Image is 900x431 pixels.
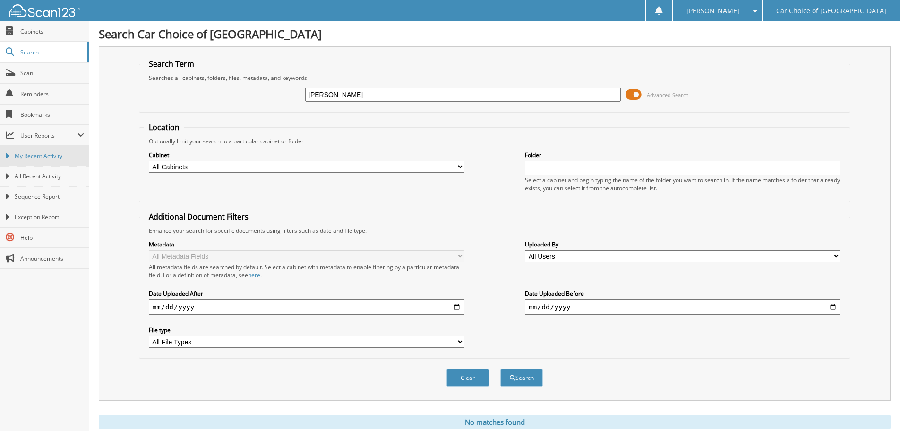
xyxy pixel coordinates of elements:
div: No matches found [99,415,891,429]
input: start [149,299,464,315]
div: Enhance your search for specific documents using filters such as date and file type. [144,227,845,235]
label: Metadata [149,240,464,248]
span: Announcements [20,255,84,263]
div: Searches all cabinets, folders, files, metadata, and keywords [144,74,845,82]
button: Clear [446,369,489,387]
span: Bookmarks [20,111,84,119]
span: Sequence Report [15,193,84,201]
label: Folder [525,151,840,159]
span: All Recent Activity [15,172,84,181]
span: User Reports [20,132,77,140]
span: Advanced Search [647,91,689,98]
label: File type [149,326,464,334]
span: Reminders [20,90,84,98]
div: Select a cabinet and begin typing the name of the folder you want to search in. If the name match... [525,176,840,192]
iframe: Chat Widget [853,386,900,431]
legend: Location [144,122,184,132]
a: here [248,271,260,279]
button: Search [500,369,543,387]
h1: Search Car Choice of [GEOGRAPHIC_DATA] [99,26,891,42]
span: Cabinets [20,27,84,35]
span: Car Choice of [GEOGRAPHIC_DATA] [776,8,886,14]
div: All metadata fields are searched by default. Select a cabinet with metadata to enable filtering b... [149,263,464,279]
img: scan123-logo-white.svg [9,4,80,17]
input: end [525,299,840,315]
span: Search [20,48,83,56]
span: Exception Report [15,213,84,221]
legend: Search Term [144,59,199,69]
span: [PERSON_NAME] [686,8,739,14]
label: Cabinet [149,151,464,159]
label: Date Uploaded After [149,290,464,298]
div: Optionally limit your search to a particular cabinet or folder [144,137,845,145]
span: Scan [20,69,84,77]
label: Uploaded By [525,240,840,248]
span: Help [20,234,84,242]
legend: Additional Document Filters [144,211,253,222]
label: Date Uploaded Before [525,290,840,298]
span: My Recent Activity [15,152,84,160]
